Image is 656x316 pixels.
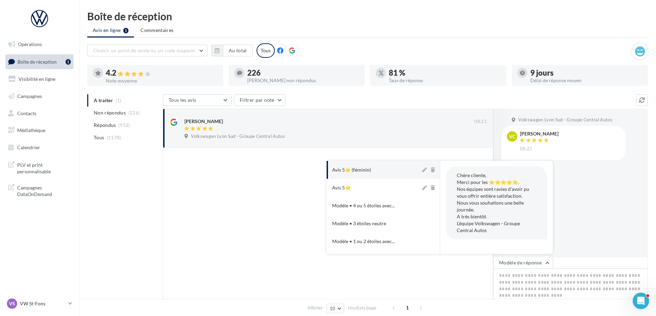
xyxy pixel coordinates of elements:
[87,11,648,21] div: Boîte de réception
[163,94,231,106] button: Tous les avis
[5,297,73,310] a: VS VW St-Fons
[348,305,376,311] span: résultats/page
[327,161,421,179] button: Avis 5⭐ (féminin)
[389,69,501,77] div: 81 %
[4,54,75,69] a: Boîte de réception1
[327,304,344,313] button: 10
[94,109,126,116] span: Non répondus
[327,215,421,232] button: Modèle • 3 étoiles neutre
[4,123,75,138] a: Médiathèque
[332,220,386,227] div: Modèle • 3 étoiles neutre
[389,78,501,83] div: Taux de réponse
[140,27,173,34] span: Commentaires
[93,47,195,53] span: Choisir un point de vente ou un code magasin
[234,94,286,106] button: Filtrer par note
[19,76,55,82] span: Visibilité en ligne
[520,131,558,136] div: [PERSON_NAME]
[4,89,75,103] a: Campagnes
[330,306,336,311] span: 10
[332,184,351,191] div: Avis 5⭐
[332,238,395,245] span: Modèle • 1 ou 2 étoiles avec...
[191,133,285,140] span: Volkswagen Lyon Sud - Groupe Central Autos
[509,133,516,140] span: VC
[66,59,71,65] div: 1
[474,119,487,125] span: 08:21
[87,45,207,56] button: Choisir un point de vente ou un code magasin
[184,118,223,125] div: [PERSON_NAME]
[493,257,553,269] button: Modèle de réponse
[17,183,71,198] span: Campagnes DataOnDemand
[18,41,42,47] span: Opérations
[20,300,66,307] p: VW St-Fons
[307,305,323,311] span: Afficher
[4,157,75,178] a: PLV et print personnalisable
[530,78,642,83] div: Délai de réponse moyen
[327,179,421,197] button: Avis 5⭐
[518,117,612,123] span: Volkswagen Lyon Sud - Groupe Central Autos
[211,45,253,56] button: Au total
[18,58,57,64] span: Boîte de réception
[257,43,275,58] div: Tous
[169,97,196,103] span: Tous les avis
[332,166,371,173] div: Avis 5⭐ (féminin)
[530,69,642,77] div: 9 jours
[107,135,121,140] span: (1178)
[4,180,75,200] a: Campagnes DataOnDemand
[106,69,218,77] div: 4.2
[9,300,15,307] span: VS
[247,78,359,83] div: [PERSON_NAME] non répondus
[17,93,42,99] span: Campagnes
[17,144,40,150] span: Calendrier
[457,172,529,233] span: Chère cliente, Merci pour les ⭐⭐⭐⭐⭐. Nos équipes sont ravies d’avoir pu vous offrir entière satis...
[4,37,75,52] a: Opérations
[520,146,533,152] span: 08:21
[128,110,140,116] span: (226)
[118,122,130,128] span: (952)
[402,302,413,313] span: 1
[4,72,75,86] a: Visibilité en ligne
[17,160,71,175] span: PLV et print personnalisable
[332,202,395,209] span: Modèle • 4 ou 5 étoiles avec...
[223,45,253,56] button: Au total
[327,232,421,250] button: Modèle • 1 ou 2 étoiles avec...
[106,78,218,83] div: Note moyenne
[17,110,36,116] span: Contacts
[4,140,75,155] a: Calendrier
[94,122,116,129] span: Répondus
[327,197,421,215] button: Modèle • 4 ou 5 étoiles avec...
[17,127,45,133] span: Médiathèque
[94,134,104,141] span: Tous
[4,106,75,121] a: Contacts
[247,69,359,77] div: 226
[633,293,649,309] iframe: Intercom live chat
